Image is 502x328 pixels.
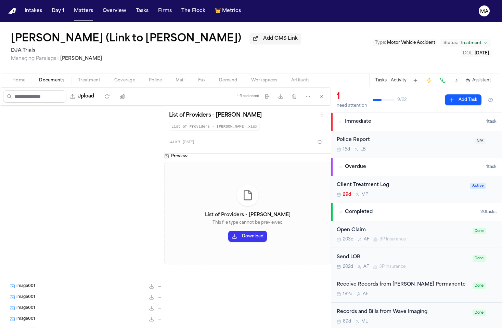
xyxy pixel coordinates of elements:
span: Metrics [222,8,241,14]
span: A F [363,291,368,297]
span: Status: [443,40,458,46]
span: image001 [16,316,35,322]
button: Download image001 [148,305,155,312]
span: Done [473,310,486,316]
button: Hide completed tasks (⌘⇧H) [484,94,497,105]
div: Police Report [337,136,471,144]
p: This file type cannot be previewed [213,220,283,225]
div: Open task: Receive Records from Kaiser Permanente [331,275,502,303]
button: crownMetrics [212,5,244,17]
span: 203d [343,237,353,242]
text: MA [480,9,489,14]
button: Intakes [22,5,45,17]
span: Demand [219,78,237,83]
h3: Preview [171,154,188,159]
img: Finch Logo [8,8,16,14]
span: image001 [16,305,35,311]
button: Add CMS Link [249,33,301,44]
div: 1 file selected [237,94,259,99]
h1: [PERSON_NAME] (Link to [PERSON_NAME]) [11,33,241,45]
button: Overview [100,5,129,17]
span: Type : [375,41,386,45]
span: Motor Vehicle Accident [387,41,435,45]
span: Police [149,78,162,83]
button: Upload [66,90,98,103]
input: Search files [3,90,66,103]
button: Inspect [314,136,326,148]
span: 89d [343,319,351,324]
span: [DATE] [183,140,194,145]
span: Home [12,78,25,83]
span: Workspaces [251,78,278,83]
button: Edit matter name [11,33,241,45]
div: Send LOR [337,253,468,261]
button: Firms [155,5,175,17]
span: image001 [16,284,35,289]
h3: List of Providers - [PERSON_NAME] [169,112,262,119]
div: need attention [337,103,367,108]
button: Overdue1task [331,158,502,176]
span: A F [363,264,369,270]
span: Overdue [345,163,366,170]
button: Add Task [411,76,420,85]
a: Tasks [133,5,151,17]
span: M L [361,319,368,324]
span: crown [215,8,221,14]
span: [DATE] [475,51,489,55]
span: 1 task [486,164,497,170]
button: Day 1 [49,5,67,17]
span: 14.1 KB [169,140,180,145]
h4: List of Providers - [PERSON_NAME] [205,212,291,219]
span: 9 / 22 [397,97,407,103]
button: The Flock [179,5,208,17]
span: 20 task s [480,209,497,215]
button: Completed20tasks [331,203,502,221]
span: Coverage [114,78,135,83]
button: Matters [71,5,96,17]
div: Records and Bills from Wave Imaging [337,308,468,316]
span: image001 [16,294,35,300]
button: Assistant [465,78,491,83]
div: Open task: Open Claim [331,221,502,248]
span: 29d [343,192,351,197]
button: Download image001 [148,316,155,323]
h2: DJA Trials [11,47,301,55]
button: Make a Call [438,76,448,85]
span: 202d [343,264,353,270]
span: Treatment [460,40,481,46]
span: Mail [176,78,184,83]
span: L B [360,147,366,152]
span: Treatment [78,78,101,83]
a: Home [8,8,16,14]
div: Open task: Police Report [331,131,502,158]
div: Open task: Send LOR [331,248,502,275]
span: Artifacts [291,78,310,83]
button: Add Task [445,94,481,105]
span: Immediate [345,118,371,125]
div: Receive Records from [PERSON_NAME] Permanente [337,281,468,289]
button: Change status from Treatment [440,39,491,47]
button: Activity [391,78,407,83]
button: Tasks [375,78,387,83]
div: Client Treatment Log [337,181,466,189]
div: Open Claim [337,226,468,234]
button: Immediate1task [331,113,502,131]
button: Edit DOL: 2025-01-11 [461,50,491,57]
button: Download image001 [148,283,155,290]
span: Managing Paralegal: [11,56,59,61]
span: M P [361,192,368,197]
span: N/A [475,138,486,144]
button: Download [228,231,267,242]
span: Active [470,183,486,189]
span: A F [364,237,369,242]
span: Done [473,283,486,289]
button: Download image001 [148,294,155,301]
span: 1 task [486,119,497,124]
